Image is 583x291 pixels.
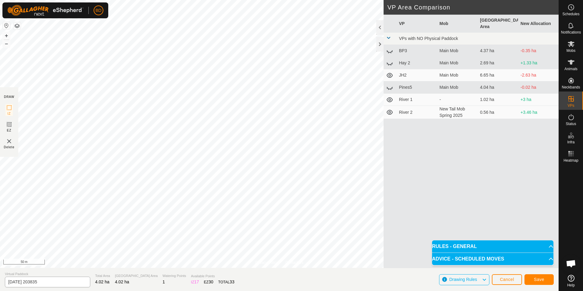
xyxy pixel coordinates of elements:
[13,22,21,30] button: Map Layers
[564,67,578,71] span: Animals
[562,12,579,16] span: Schedules
[399,36,458,41] span: VPs with NO Physical Paddock
[209,279,213,284] span: 30
[518,57,559,69] td: +1.33 ha
[7,128,12,133] span: EZ
[3,40,10,47] button: –
[3,32,10,39] button: +
[5,271,90,277] span: Virtual Paddock
[387,4,559,11] h2: VP Area Comparison
[396,69,437,81] td: JH2
[566,122,576,126] span: Status
[559,272,583,289] a: Help
[396,15,437,33] th: VP
[561,31,581,34] span: Notifications
[439,60,475,66] div: Main Mob
[396,45,437,57] td: BP3
[500,277,514,282] span: Cancel
[439,72,475,78] div: Main Mob
[3,22,10,29] button: Reset Map
[477,106,518,119] td: 0.56 ha
[191,279,199,285] div: IZ
[518,94,559,106] td: +3 ha
[562,254,580,273] a: Open chat
[95,7,101,14] span: BD
[396,94,437,106] td: River 1
[115,273,158,278] span: [GEOGRAPHIC_DATA] Area
[439,96,475,103] div: -
[567,104,574,107] span: VPs
[115,279,129,284] span: 4.02 ha
[163,273,186,278] span: Watering Points
[567,140,574,144] span: Infra
[477,45,518,57] td: 4.37 ha
[518,106,559,119] td: +3.46 ha
[437,15,477,33] th: Mob
[218,279,234,285] div: TOTAL
[396,106,437,119] td: River 2
[4,95,14,99] div: DRAW
[204,279,213,285] div: EZ
[163,279,165,284] span: 1
[524,274,554,285] button: Save
[518,15,559,33] th: New Allocation
[563,159,578,162] span: Heatmap
[432,253,553,265] p-accordion-header: ADVICE - SCHEDULED MOVES
[4,145,15,149] span: Delete
[95,279,109,284] span: 4.02 ha
[567,49,575,52] span: Mobs
[439,84,475,91] div: Main Mob
[518,69,559,81] td: -2.63 ha
[230,279,234,284] span: 33
[95,273,110,278] span: Total Area
[194,279,199,284] span: 17
[396,81,437,94] td: Pines5
[8,111,11,116] span: IZ
[518,45,559,57] td: -0.35 ha
[439,106,475,119] div: New Tail Mob Spring 2025
[449,277,477,282] span: Drawing Rules
[562,85,580,89] span: Neckbands
[534,277,544,282] span: Save
[396,57,437,69] td: Hay 2
[255,260,278,265] a: Privacy Policy
[492,274,522,285] button: Cancel
[285,260,303,265] a: Contact Us
[518,81,559,94] td: -0.02 ha
[477,15,518,33] th: [GEOGRAPHIC_DATA] Area
[191,274,234,279] span: Available Points
[477,94,518,106] td: 1.02 ha
[477,69,518,81] td: 6.65 ha
[477,57,518,69] td: 2.69 ha
[432,257,504,261] span: ADVICE - SCHEDULED MOVES
[7,5,84,16] img: Gallagher Logo
[567,283,575,287] span: Help
[432,240,553,253] p-accordion-header: RULES - GENERAL
[477,81,518,94] td: 4.04 ha
[5,138,13,145] img: VP
[439,48,475,54] div: Main Mob
[432,244,477,249] span: RULES - GENERAL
